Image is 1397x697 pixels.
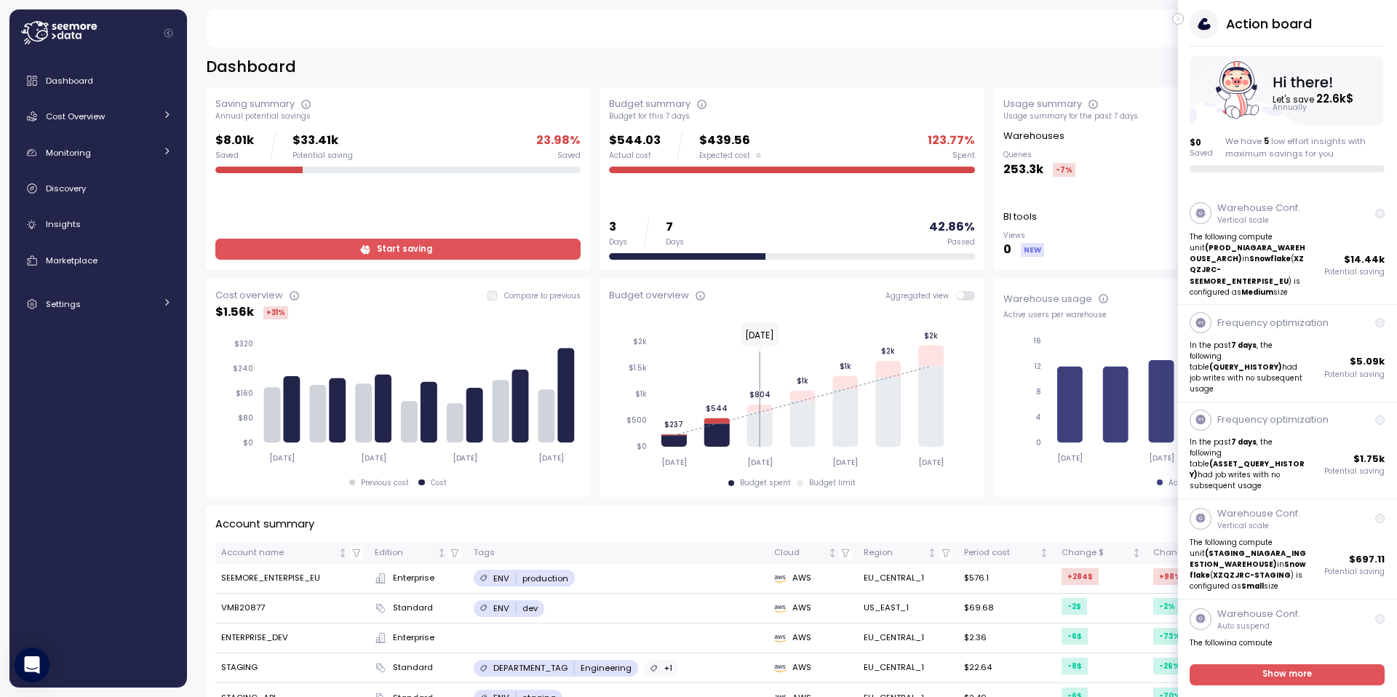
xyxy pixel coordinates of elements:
[1153,628,1186,645] div: -73 %
[1190,664,1385,685] a: Show more
[1217,521,1300,531] p: Vertical scale
[15,290,181,319] a: Settings
[215,653,369,683] td: STAGING
[215,97,295,111] div: Saving summary
[1217,201,1300,215] p: Warehouse Conf.
[1274,91,1355,106] text: Let's save
[1263,665,1313,685] span: Show more
[46,298,81,310] span: Settings
[1039,548,1049,558] div: Not sorted
[15,210,181,239] a: Insights
[522,602,538,614] p: dev
[234,339,253,348] tspan: $320
[1003,292,1092,306] div: Warehouse usage
[215,564,369,594] td: SEEMORE_ENTERPISE_EU
[1190,137,1214,148] p: $ 0
[1217,506,1300,521] p: Warehouse Conf.
[797,376,808,386] tspan: $1k
[557,151,581,161] div: Saved
[15,246,181,275] a: Marketplace
[1035,413,1041,422] tspan: 4
[1055,543,1147,564] th: Change $Not sorted
[699,151,750,161] span: Expected cost
[774,661,852,674] div: AWS
[1178,194,1397,305] a: Warehouse Conf.Vertical scaleThe following compute unit(PROD_NIAGARA_WAREHOUSE_ARCH)inSnowflake(X...
[1153,546,1223,559] div: Change %
[1217,413,1329,427] p: Frequency optimization
[292,131,353,151] p: $33.41k
[437,548,447,558] div: Not sorted
[1021,243,1044,257] div: NEW
[46,218,81,230] span: Insights
[1190,559,1306,580] strong: Snowflake
[46,147,91,159] span: Monitoring
[375,546,434,559] div: Edition
[929,218,975,237] p: 42.86 %
[1274,103,1308,113] text: Annually
[609,237,627,247] div: Days
[1217,215,1300,226] p: Vertical scale
[885,291,956,300] span: Aggregated view
[1232,437,1257,447] strong: 7 days
[665,420,684,429] tspan: $237
[393,661,433,674] span: Standard
[1036,438,1041,447] tspan: 0
[1034,362,1041,371] tspan: 12
[1169,478,1214,488] div: Active users
[1318,91,1355,106] tspan: 22.6k $
[958,543,1055,564] th: Period costNot sorted
[858,594,958,624] td: US_EAST_1
[661,458,687,467] tspan: [DATE]
[1190,254,1305,285] strong: XZQZJRC-SEEMORE_ENTERPISE_EU
[1003,129,1064,143] p: Warehouses
[15,66,181,95] a: Dashboard
[918,458,944,467] tspan: [DATE]
[1003,310,1369,320] div: Active users per warehouse
[1190,243,1306,263] strong: (PROD_NIAGARA_WAREHOUSE_ARCH)
[747,458,773,467] tspan: [DATE]
[1217,316,1329,330] p: Frequency optimization
[858,564,958,594] td: EU_CENTRAL_1
[361,453,386,463] tspan: [DATE]
[864,546,925,559] div: Region
[15,174,181,203] a: Discovery
[637,442,647,451] tspan: $0
[221,546,335,559] div: Account name
[740,478,791,488] div: Budget spent
[964,546,1037,559] div: Period cost
[1210,362,1283,372] strong: (QUERY_HISTORY)
[46,75,93,87] span: Dashboard
[1325,267,1385,277] p: Potential saving
[664,662,672,674] p: +1
[958,653,1055,683] td: $22.64
[609,218,627,237] p: 3
[1178,402,1397,499] a: Frequency optimizationIn the past7 days, the following table(ASSET_QUERY_HISTORY)had job writes w...
[493,662,568,674] p: DEPARTMENT_TAG
[431,478,447,488] div: Cost
[774,546,824,559] div: Cloud
[1131,548,1142,558] div: Not sorted
[1264,135,1269,147] span: 5
[1062,658,1088,674] div: -8 $
[292,151,353,161] div: Potential saving
[1036,387,1041,397] tspan: 8
[749,390,771,399] tspan: $804
[666,218,684,237] p: 7
[774,572,852,585] div: AWS
[1350,552,1385,567] p: $ 697.11
[745,329,774,341] text: [DATE]
[1149,453,1174,463] tspan: [DATE]
[238,413,253,423] tspan: $80
[46,255,97,266] span: Marketplace
[1190,231,1308,298] p: The following compute unit in ( ) is configured as size
[1214,570,1291,580] strong: XZQZJRC-STAGING
[1153,598,1181,615] div: -2 %
[215,594,369,624] td: VMB20877
[1242,581,1265,591] strong: Small
[474,546,763,559] div: Tags
[881,346,895,356] tspan: $2k
[46,183,86,194] span: Discovery
[1217,621,1300,632] p: Auto suspend
[1062,628,1088,645] div: -6 $
[377,239,432,259] span: Start saving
